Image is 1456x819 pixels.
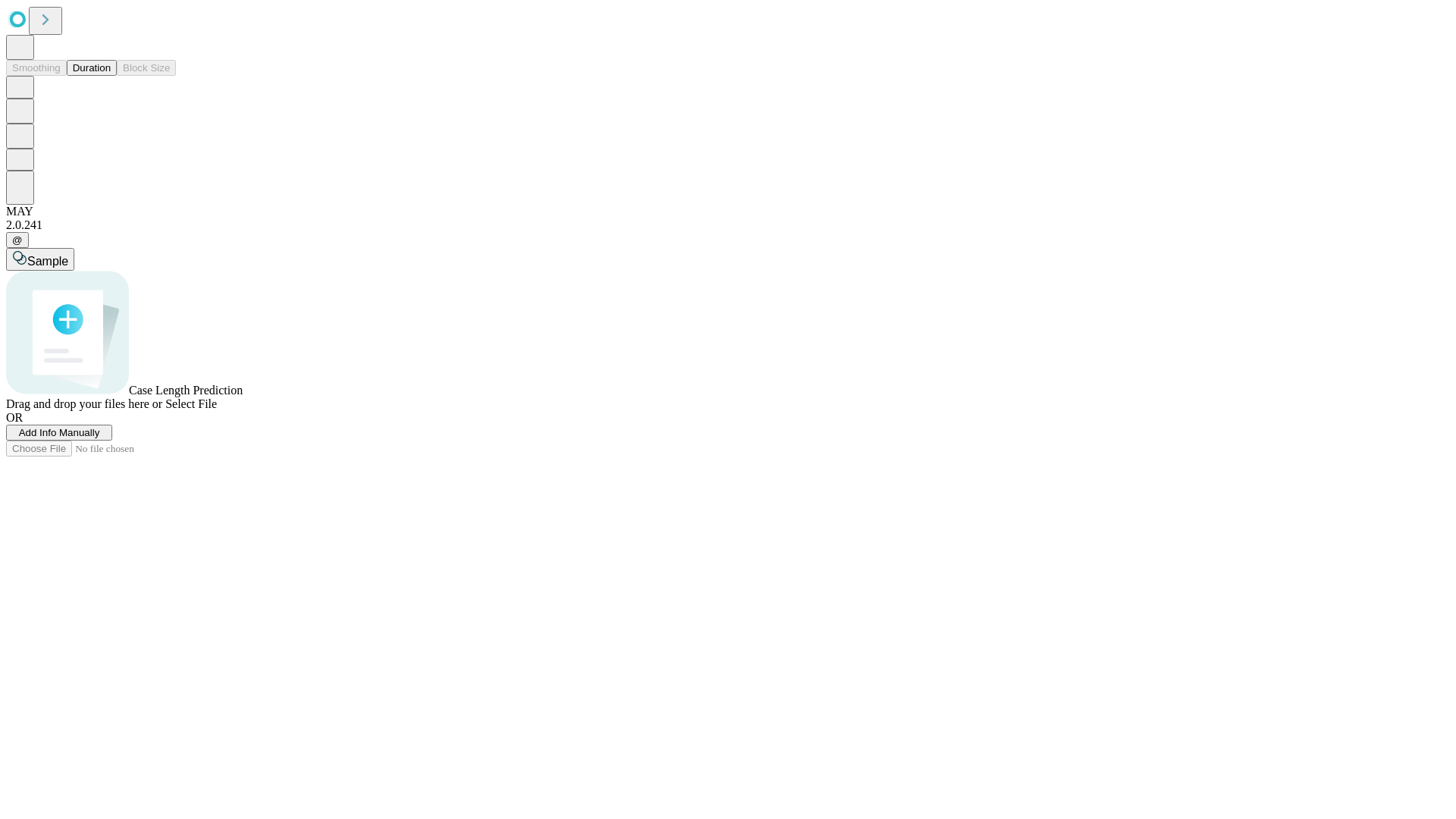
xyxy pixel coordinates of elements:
[19,427,100,438] span: Add Info Manually
[27,255,68,268] span: Sample
[12,234,23,246] span: @
[6,205,1450,218] div: MAY
[6,60,67,76] button: Smoothing
[6,397,162,410] span: Drag and drop your files here or
[117,60,176,76] button: Block Size
[6,425,112,441] button: Add Info Manually
[67,60,117,76] button: Duration
[6,232,29,248] button: @
[129,384,243,397] span: Case Length Prediction
[6,248,74,271] button: Sample
[165,397,217,410] span: Select File
[6,218,1450,232] div: 2.0.241
[6,411,23,424] span: OR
